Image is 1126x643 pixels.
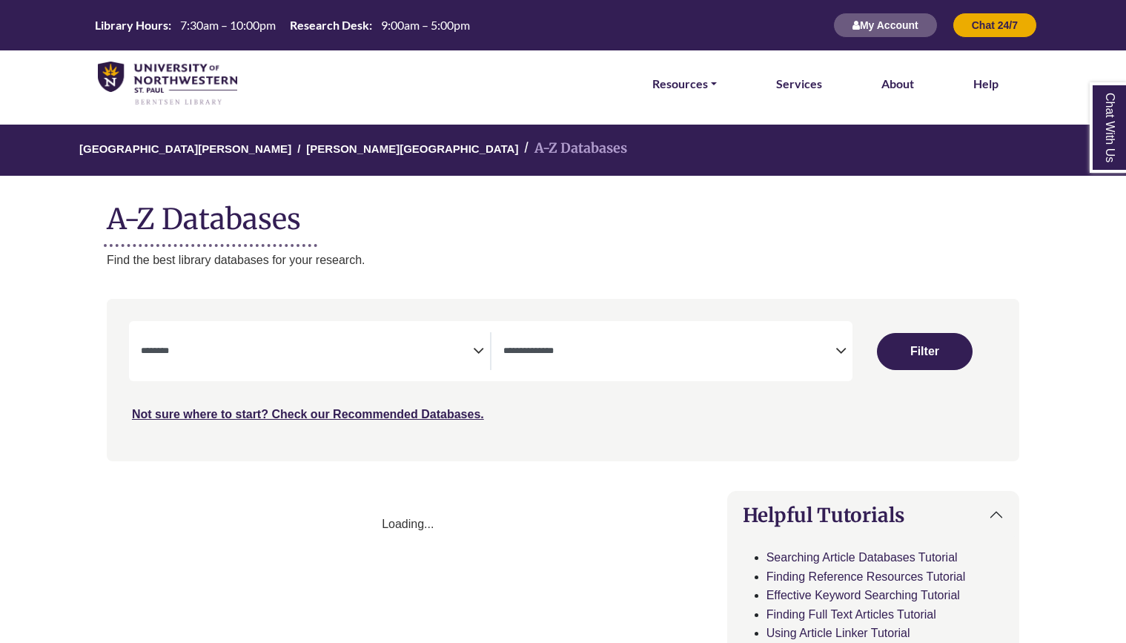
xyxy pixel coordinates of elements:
button: Chat 24/7 [953,13,1037,38]
a: About [881,74,914,93]
nav: Search filters [107,299,1019,461]
th: Library Hours: [89,17,172,33]
textarea: Filter [141,346,473,358]
button: Helpful Tutorials [728,492,1019,538]
span: 9:00am – 5:00pm [381,18,470,32]
a: [GEOGRAPHIC_DATA][PERSON_NAME] [79,140,291,155]
a: Searching Article Databases Tutorial [766,551,958,564]
a: Hours Today [89,17,476,34]
img: library_home [98,62,237,106]
a: [PERSON_NAME][GEOGRAPHIC_DATA] [306,140,518,155]
button: Submit for Search Results [877,333,972,370]
a: My Account [833,19,938,31]
li: A-Z Databases [518,138,627,159]
a: Help [973,74,999,93]
th: Research Desk: [284,17,373,33]
textarea: Filter [503,346,835,358]
a: Finding Full Text Articles Tutorial [766,608,936,621]
a: Not sure where to start? Check our Recommended Databases. [132,408,484,421]
span: 7:30am – 10:00pm [180,18,276,32]
button: My Account [833,13,938,38]
p: Find the best library databases for your research. [107,251,1019,270]
a: Chat 24/7 [953,19,1037,31]
a: Finding Reference Resources Tutorial [766,570,966,583]
a: Effective Keyword Searching Tutorial [766,589,960,601]
nav: breadcrumb [107,125,1019,176]
table: Hours Today [89,17,476,31]
a: Services [776,74,822,93]
a: Using Article Linker Tutorial [766,627,910,639]
div: Loading... [107,515,709,534]
h1: A-Z Databases [107,191,1019,236]
a: Resources [652,74,717,93]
